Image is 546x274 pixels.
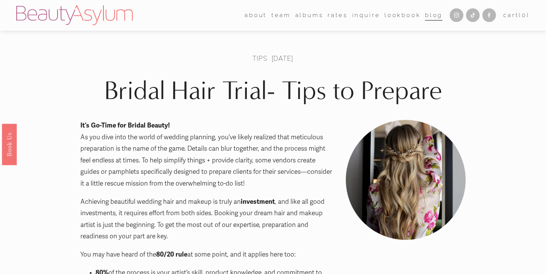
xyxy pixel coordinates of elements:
span: team [271,10,291,20]
span: 0 [522,12,527,19]
a: Tips [253,54,267,63]
span: [DATE] [271,54,293,63]
span: ( ) [519,12,529,19]
strong: investment [241,198,275,206]
span: about [245,10,267,20]
strong: 80/20 rule [156,250,187,258]
p: Achieving beautiful wedding hair and makeup is truly an , and like all good investments, it requi... [80,196,333,243]
a: Book Us [2,124,17,165]
a: 0 items in cart [503,10,530,20]
img: Beauty Asylum | Bridal Hair &amp; Makeup Charlotte &amp; Atlanta [16,5,133,25]
a: albums [295,9,323,21]
p: As you dive into the world of wedding planning, you’ve likely realized that meticulous preparatio... [80,120,333,190]
a: Lookbook [384,9,421,21]
a: TikTok [466,8,480,22]
a: Facebook [482,8,496,22]
a: Inquire [352,9,380,21]
a: folder dropdown [245,9,267,21]
a: Rates [328,9,348,21]
a: Instagram [450,8,463,22]
h1: Bridal Hair Trial- Tips to Prepare [80,75,465,107]
a: Blog [425,9,442,21]
strong: It’s Go-Time for Bridal Beauty! [80,121,170,129]
a: folder dropdown [271,9,291,21]
p: You may have heard of the at some point, and it applies here too: [80,249,333,261]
